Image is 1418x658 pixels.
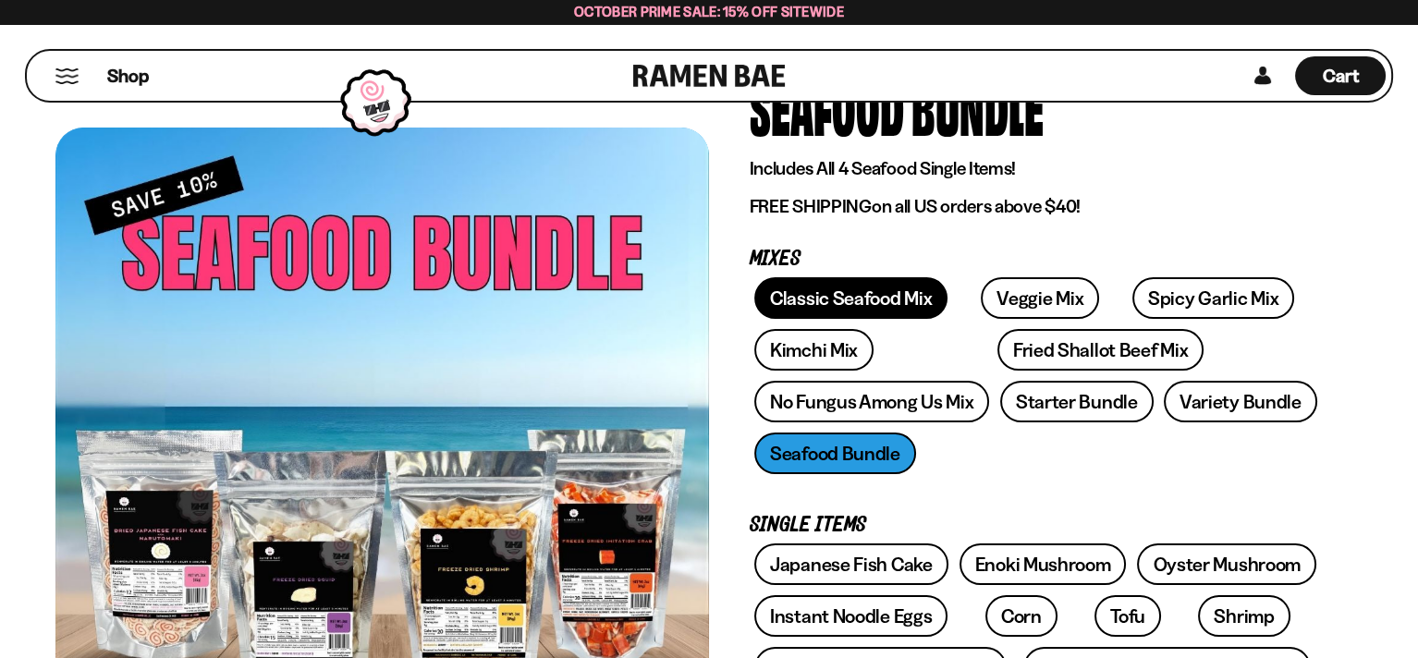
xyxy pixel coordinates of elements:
[1198,595,1290,637] a: Shrimp
[754,329,874,371] a: Kimchi Mix
[107,56,149,95] a: Shop
[911,72,1044,141] div: Bundle
[985,595,1057,637] a: Corn
[750,195,872,217] strong: FREE SHIPPING
[750,72,904,141] div: Seafood
[750,195,1323,218] p: on all US orders above $40!
[1323,65,1359,87] span: Cart
[750,250,1323,268] p: Mixes
[1295,51,1386,101] div: Cart
[997,329,1204,371] a: Fried Shallot Beef Mix
[55,68,79,84] button: Mobile Menu Trigger
[754,595,947,637] a: Instant Noodle Eggs
[1164,381,1317,422] a: Variety Bundle
[960,543,1127,585] a: Enoki Mushroom
[574,3,844,20] span: October Prime Sale: 15% off Sitewide
[754,381,989,422] a: No Fungus Among Us Mix
[750,517,1323,534] p: Single Items
[1094,595,1161,637] a: Tofu
[750,157,1323,180] p: Includes All 4 Seafood Single Items!
[1000,381,1154,422] a: Starter Bundle
[1132,277,1294,319] a: Spicy Garlic Mix
[1137,543,1316,585] a: Oyster Mushroom
[754,277,947,319] a: Classic Seafood Mix
[754,543,948,585] a: Japanese Fish Cake
[107,64,149,89] span: Shop
[981,277,1099,319] a: Veggie Mix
